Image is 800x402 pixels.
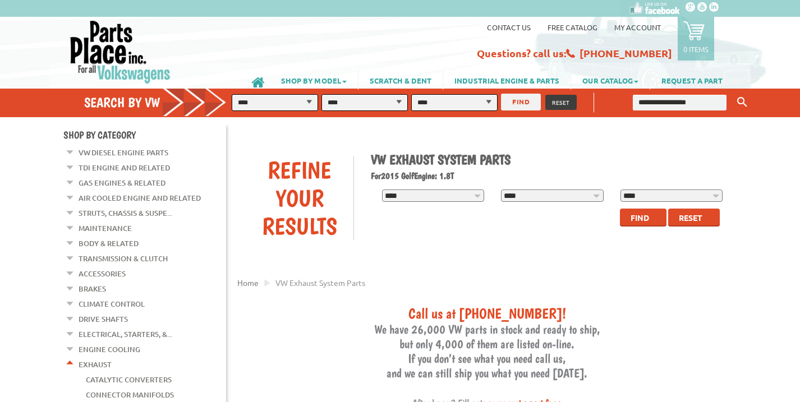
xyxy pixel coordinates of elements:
span: Engine: 1.8T [414,170,454,181]
a: Catalytic Converters [86,372,172,387]
a: Home [237,278,259,288]
div: Refine Your Results [246,156,353,240]
button: Keyword Search [734,93,751,112]
h4: Shop By Category [63,129,226,141]
a: Climate Control [79,297,145,311]
span: Call us at [PHONE_NUMBER]! [408,304,566,322]
h1: VW Exhaust System Parts [371,151,729,168]
span: Reset [679,212,702,223]
a: Exhaust [79,357,112,372]
a: Struts, Chassis & Suspe... [79,206,172,220]
a: 0 items [678,17,714,61]
a: Maintenance [79,221,132,235]
a: Air Cooled Engine and Related [79,191,201,205]
a: Free Catalog [548,22,597,32]
h2: 2015 Golf [371,170,729,181]
a: OUR CATALOG [571,71,650,90]
a: Drive Shafts [79,312,128,326]
span: RESET [552,98,570,107]
a: Gas Engines & Related [79,175,165,190]
span: Find [631,212,649,223]
button: FIND [501,94,541,110]
button: Reset [668,209,720,227]
a: My Account [614,22,661,32]
a: SCRATCH & DENT [358,71,443,90]
a: Engine Cooling [79,342,140,357]
span: VW exhaust system parts [275,278,365,288]
a: Connector Manifolds [86,387,174,402]
span: For [371,170,381,181]
a: Body & Related [79,236,139,251]
img: Parts Place Inc! [69,20,172,84]
a: Brakes [79,281,106,296]
a: SHOP BY MODEL [270,71,358,90]
a: Transmission & Clutch [79,251,168,266]
a: Contact us [487,22,531,32]
a: Electrical, Starters, &... [79,327,172,341]
a: INDUSTRIAL ENGINE & PARTS [443,71,571,90]
a: TDI Engine and Related [79,160,170,175]
a: VW Diesel Engine Parts [79,145,168,160]
button: Find [620,209,666,227]
p: 0 items [683,44,709,54]
a: REQUEST A PART [650,71,734,90]
a: Accessories [79,266,126,281]
h4: Search by VW [84,94,238,110]
button: RESET [545,95,577,110]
